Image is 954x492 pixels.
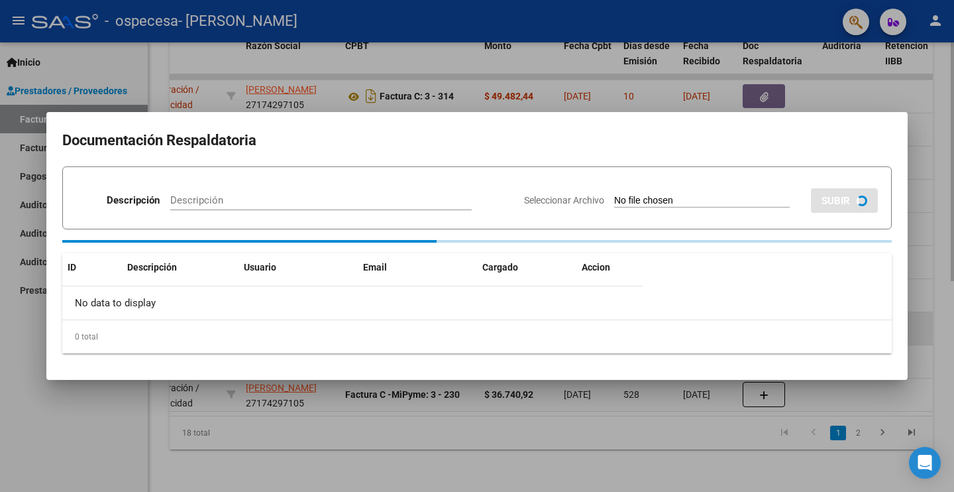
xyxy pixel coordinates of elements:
p: Descripción [107,193,160,208]
datatable-header-cell: ID [62,253,122,282]
datatable-header-cell: Email [358,253,477,282]
span: Descripción [127,262,177,273]
button: SUBIR [811,188,878,213]
div: 0 total [62,320,892,353]
datatable-header-cell: Cargado [477,253,576,282]
span: Usuario [244,262,276,273]
span: Accion [582,262,610,273]
span: ID [68,262,76,273]
div: Open Intercom Messenger [909,447,941,479]
datatable-header-cell: Descripción [122,253,238,282]
span: Seleccionar Archivo [524,195,604,206]
datatable-header-cell: Accion [576,253,643,282]
span: SUBIR [821,195,850,207]
h2: Documentación Respaldatoria [62,128,892,153]
span: Cargado [482,262,518,273]
div: No data to display [62,286,643,320]
span: Email [363,262,387,273]
datatable-header-cell: Usuario [238,253,358,282]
